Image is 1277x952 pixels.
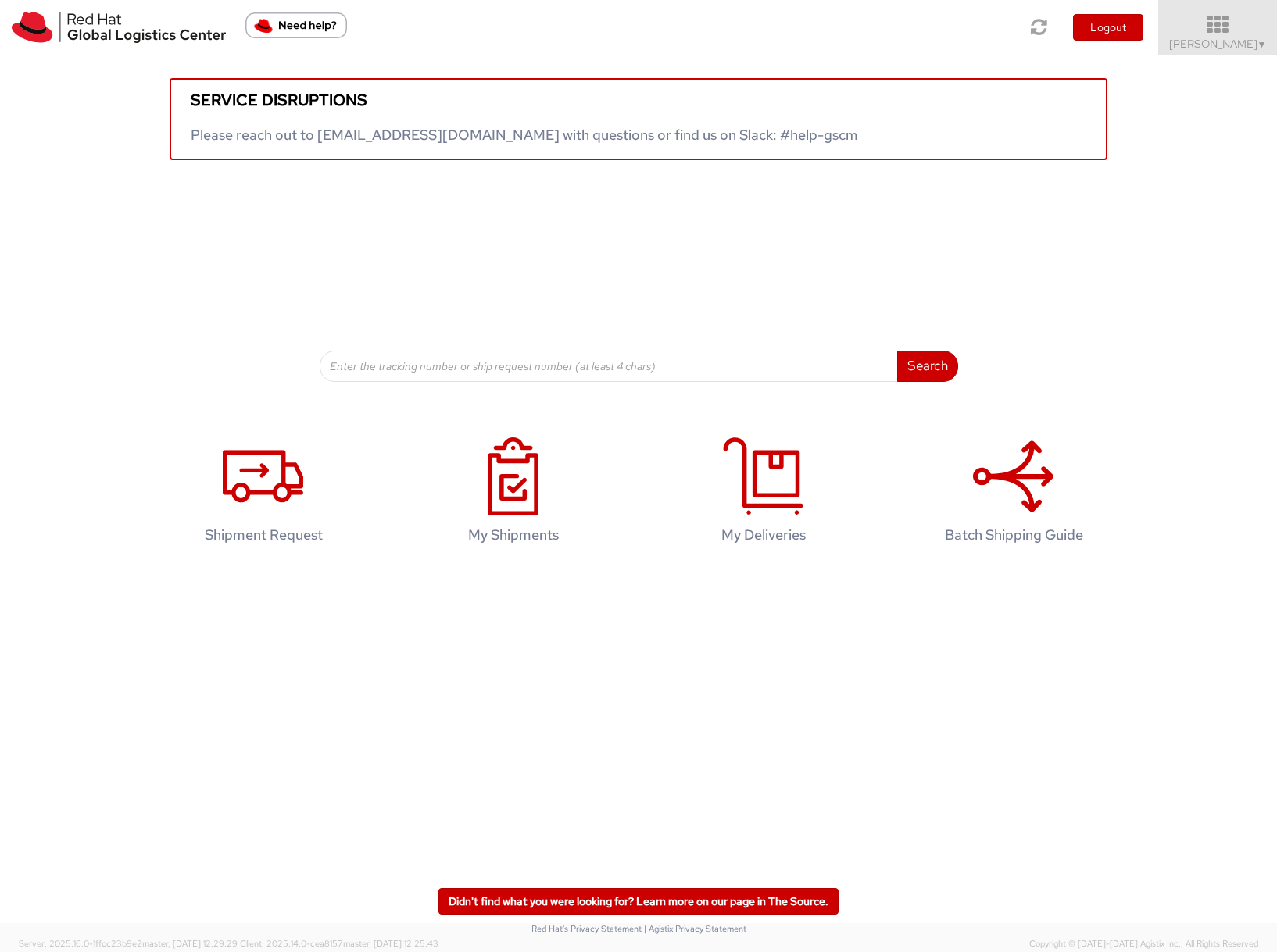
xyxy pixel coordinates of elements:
[1257,38,1267,51] span: ▼
[438,888,839,915] a: Didn't find what you were looking for? Learn more on our page in The Source.
[245,12,347,38] button: Need help?
[396,421,631,567] a: My Shipments
[413,527,614,543] h4: My Shipments
[142,938,238,949] span: master, [DATE] 12:29:29
[896,421,1131,567] a: Batch Shipping Guide
[1169,37,1267,51] span: [PERSON_NAME]
[240,938,438,949] span: Client: 2025.14.0-cea8157
[1029,938,1258,950] span: Copyright © [DATE]-[DATE] Agistix Inc., All Rights Reserved
[163,527,364,543] h4: Shipment Request
[663,527,864,543] h4: My Deliveries
[12,12,226,43] img: rh-logistics-00dfa346123c4ec078e1.svg
[19,938,238,949] span: Server: 2025.16.0-1ffcc23b9e2
[913,527,1114,543] h4: Batch Shipping Guide
[897,351,958,382] button: Search
[343,938,438,949] span: master, [DATE] 12:25:43
[531,923,642,934] a: Red Hat's Privacy Statement
[1073,14,1143,41] button: Logout
[320,351,898,382] input: Enter the tracking number or ship request number (at least 4 chars)
[644,923,746,934] a: | Agistix Privacy Statement
[191,126,858,144] span: Please reach out to [EMAIL_ADDRESS][DOMAIN_NAME] with questions or find us on Slack: #help-gscm
[191,91,1086,109] h5: Service disruptions
[646,421,881,567] a: My Deliveries
[170,78,1107,160] a: Service disruptions Please reach out to [EMAIL_ADDRESS][DOMAIN_NAME] with questions or find us on...
[146,421,381,567] a: Shipment Request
